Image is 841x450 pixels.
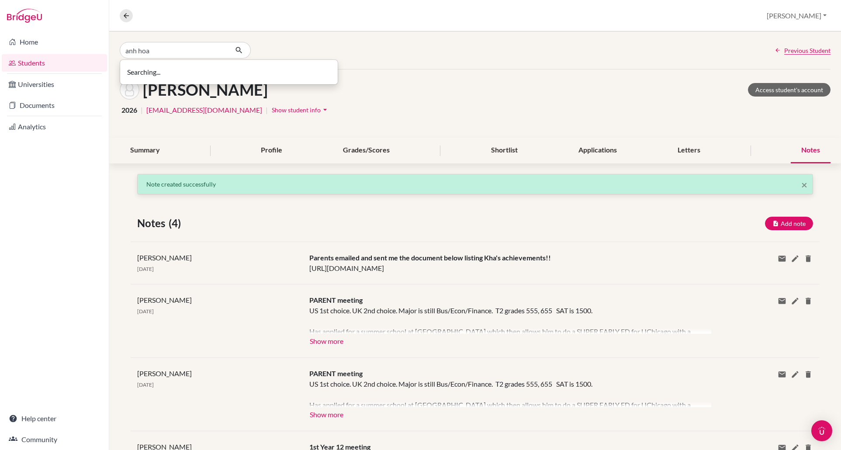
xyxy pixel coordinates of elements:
[309,334,344,347] button: Show more
[146,180,804,189] p: Note created successfully
[2,33,107,51] a: Home
[309,253,551,262] span: Parents emailed and sent me the document below listing Kha's achievements!!
[169,215,184,231] span: (4)
[146,105,262,115] a: [EMAIL_ADDRESS][DOMAIN_NAME]
[2,410,107,427] a: Help center
[272,106,321,114] span: Show student info
[266,105,268,115] span: |
[137,369,192,377] span: [PERSON_NAME]
[137,296,192,304] span: [PERSON_NAME]
[309,379,698,407] div: US 1st choice. UK 2nd choice. Major is still Bus/Econ/Finance. T2 grades 555, 655 SAT is 1500. Ha...
[309,305,698,334] div: US 1st choice. UK 2nd choice. Major is still Bus/Econ/Finance. T2 grades 555, 655 SAT is 1500. Ha...
[667,138,711,163] div: Letters
[141,105,143,115] span: |
[2,431,107,448] a: Community
[120,138,170,163] div: Summary
[137,253,192,262] span: [PERSON_NAME]
[775,46,831,55] a: Previous Student
[137,215,169,231] span: Notes
[784,46,831,55] span: Previous Student
[568,138,627,163] div: Applications
[303,253,705,273] div: [URL][DOMAIN_NAME]
[121,105,137,115] span: 2026
[748,83,831,97] a: Access student's account
[137,381,154,388] span: [DATE]
[811,420,832,441] div: Open Intercom Messenger
[7,9,42,23] img: Bridge-U
[120,80,139,100] img: Kha Tran's avatar
[332,138,400,163] div: Grades/Scores
[143,80,268,99] h1: [PERSON_NAME]
[137,266,154,272] span: [DATE]
[2,54,107,72] a: Students
[801,178,807,191] span: ×
[120,42,228,59] input: Find student by name...
[309,407,344,420] button: Show more
[2,76,107,93] a: Universities
[127,67,331,77] p: Searching...
[765,217,813,230] button: Add note
[481,138,528,163] div: Shortlist
[763,7,831,24] button: [PERSON_NAME]
[801,180,807,190] button: Close
[309,296,363,304] span: PARENT meeting
[250,138,293,163] div: Profile
[2,97,107,114] a: Documents
[791,138,831,163] div: Notes
[137,308,154,315] span: [DATE]
[2,118,107,135] a: Analytics
[271,103,330,117] button: Show student infoarrow_drop_down
[309,369,363,377] span: PARENT meeting
[321,105,329,114] i: arrow_drop_down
